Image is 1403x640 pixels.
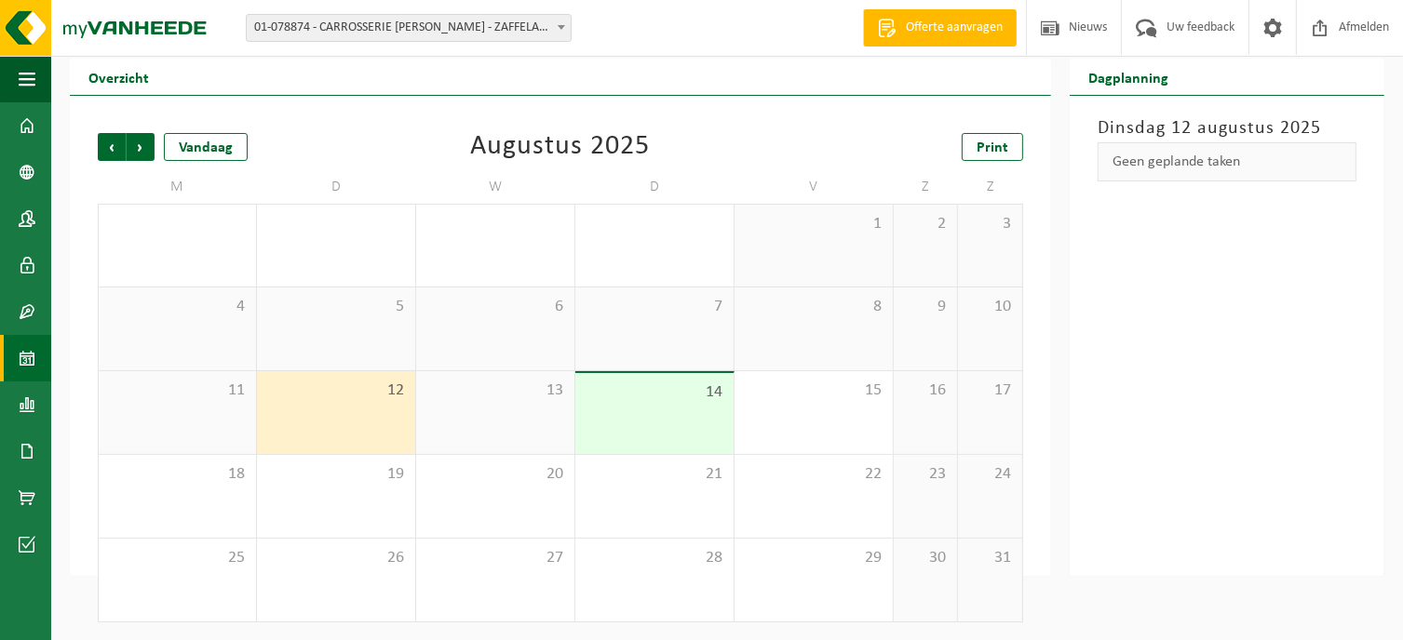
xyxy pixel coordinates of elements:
[585,548,724,568] span: 28
[958,170,1023,204] td: Z
[425,380,565,401] span: 13
[127,133,155,161] span: Volgende
[735,170,894,204] td: V
[98,133,126,161] span: Vorige
[894,170,959,204] td: Z
[164,133,248,161] div: Vandaag
[962,133,1023,161] a: Print
[247,15,571,41] span: 01-078874 - CARROSSERIE PATRICK VAN DAMME - ZAFFELARE
[967,214,1013,234] span: 3
[744,464,884,485] span: 22
[744,214,884,234] span: 1
[266,297,406,317] span: 5
[266,464,406,485] span: 19
[977,140,1008,155] span: Print
[903,380,949,401] span: 16
[266,548,406,568] span: 26
[425,297,565,317] span: 6
[266,380,406,401] span: 12
[257,170,416,204] td: D
[108,464,247,485] span: 18
[967,380,1013,401] span: 17
[744,297,884,317] span: 8
[967,548,1013,568] span: 31
[425,464,565,485] span: 20
[585,297,724,317] span: 7
[967,464,1013,485] span: 24
[471,133,651,161] div: Augustus 2025
[903,548,949,568] span: 30
[585,464,724,485] span: 21
[1098,114,1356,142] h3: Dinsdag 12 augustus 2025
[246,14,572,42] span: 01-078874 - CARROSSERIE PATRICK VAN DAMME - ZAFFELARE
[901,19,1007,37] span: Offerte aanvragen
[903,464,949,485] span: 23
[744,380,884,401] span: 15
[108,548,247,568] span: 25
[70,59,168,95] h2: Overzicht
[98,170,257,204] td: M
[108,297,247,317] span: 4
[108,380,247,401] span: 11
[967,297,1013,317] span: 10
[1070,59,1187,95] h2: Dagplanning
[575,170,735,204] td: D
[863,9,1017,47] a: Offerte aanvragen
[903,214,949,234] span: 2
[425,548,565,568] span: 27
[1098,142,1356,181] div: Geen geplande taken
[585,382,724,403] span: 14
[416,170,575,204] td: W
[903,297,949,317] span: 9
[744,548,884,568] span: 29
